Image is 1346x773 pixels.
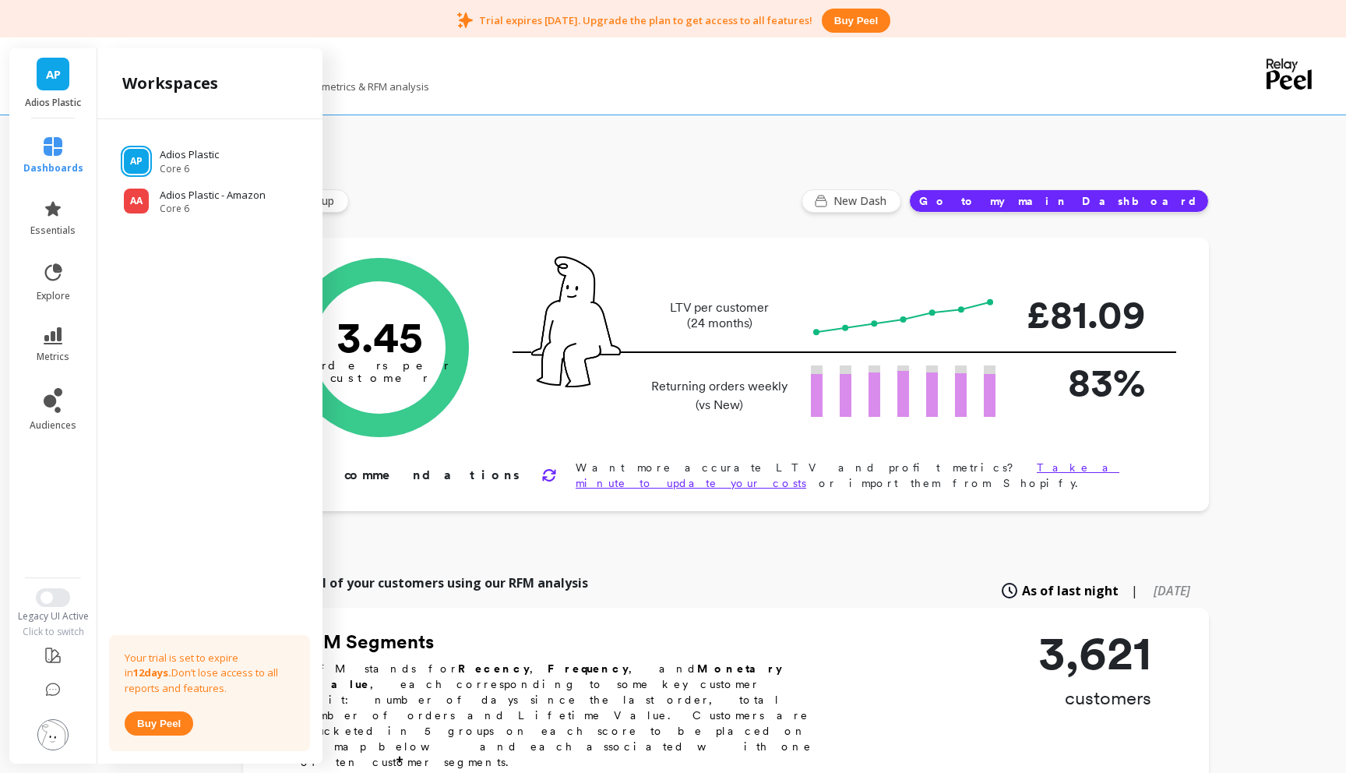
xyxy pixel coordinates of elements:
p: Want more accurate LTV and profit metrics? or import them from Shopify. [576,460,1159,491]
span: New Dash [833,193,891,209]
span: | [1131,581,1138,600]
span: Core 6 [160,203,266,215]
img: pal seatted on line [531,256,621,387]
span: AA [130,195,143,207]
p: 83% [1020,353,1145,411]
span: essentials [30,224,76,237]
p: Returning orders weekly (vs New) [647,377,792,415]
p: Explore all of your customers using our RFM analysis [262,574,588,592]
tspan: orders per [308,358,450,372]
button: Buy peel [822,9,890,33]
div: Click to switch [8,626,99,638]
p: Adios Plastic - Amazon [160,188,266,203]
span: AP [46,65,61,83]
p: Your trial is set to expire in Don’t lose access to all reports and features. [125,651,294,697]
span: AP [130,155,143,168]
span: audiences [30,419,76,432]
p: LTV per customer (24 months) [647,300,792,331]
p: Recommendations [296,466,523,485]
p: Adios Plastic [160,147,219,163]
p: 3,621 [1038,630,1151,676]
div: Legacy UI Active [8,610,99,623]
span: [DATE] [1154,582,1190,599]
span: As of last night [1022,581,1119,600]
p: RFM stands for , , and , each corresponding to some key customer trait: number of days since the ... [301,661,830,770]
span: metrics [37,351,69,363]
tspan: customer [330,371,429,385]
button: Buy peel [125,711,193,736]
strong: 12 days. [133,665,171,679]
span: explore [37,290,70,302]
img: profile picture [37,719,69,750]
h2: RFM Segments [301,630,830,655]
p: customers [1038,686,1151,711]
text: 3.45 [336,311,423,362]
p: Trial expires [DATE]. Upgrade the plan to get access to all features! [479,13,812,27]
button: Switch to New UI [36,588,70,607]
h2: workspaces [122,72,218,94]
p: £81.09 [1020,285,1145,344]
p: Adios Plastic [25,97,82,109]
b: Recency [458,662,530,675]
span: dashboards [23,162,83,175]
b: Frequency [548,662,629,675]
button: New Dash [802,189,901,213]
span: Core 6 [160,163,219,175]
button: Go to my main Dashboard [909,189,1209,213]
